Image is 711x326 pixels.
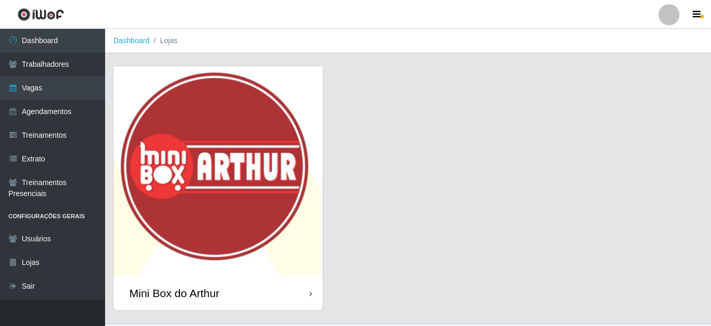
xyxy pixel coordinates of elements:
[114,66,323,310] a: Mini Box do Arthur
[114,36,150,45] a: Dashboard
[114,66,323,276] img: cardImg
[129,287,220,300] div: Mini Box do Arthur
[105,29,711,53] nav: breadcrumb
[150,35,178,46] li: Lojas
[17,8,64,21] img: CoreUI Logo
